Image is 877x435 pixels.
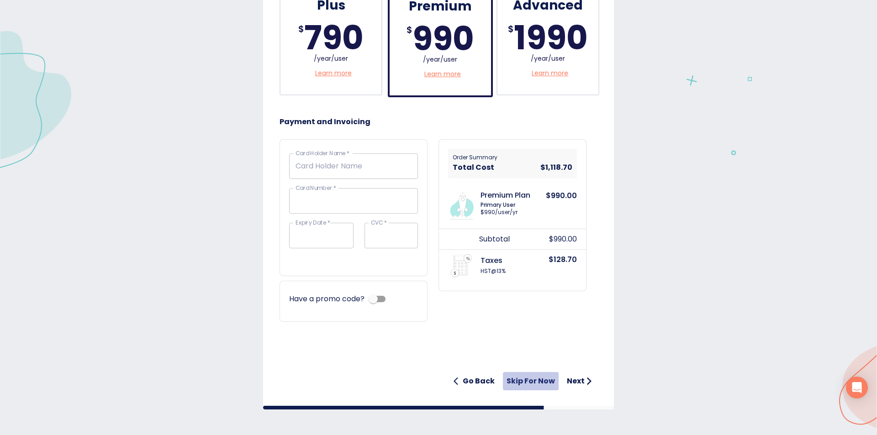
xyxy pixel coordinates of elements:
[549,254,577,277] p: $128.70
[446,188,477,220] img: Premium.svg
[296,231,347,239] iframe: Secure expiration date input frame
[508,22,514,54] div: $
[563,372,597,390] button: Next
[549,234,577,245] p: $990.00
[532,68,568,78] a: Learn more
[481,191,555,199] p: Premium Plan
[846,377,868,398] div: Open Intercom Messenger
[453,161,494,174] h6: Total Cost
[481,202,555,208] p: Primary User
[463,375,495,388] h6: Go Back
[567,375,585,388] h6: Next
[503,372,559,390] button: Skip for now
[315,68,352,78] a: Learn more
[424,69,461,79] a: Learn more
[481,267,555,275] p: HST @ 13 %
[481,208,555,216] p: $ 990 /user/ yr
[296,196,412,204] iframe: Secure card number input frame
[453,153,497,161] p: Order Summary
[540,161,572,174] h6: $1,118.70
[407,23,412,55] div: $
[280,115,597,128] h6: Payment and Invoicing
[450,372,498,390] button: Go Back
[507,375,555,388] h6: Skip for now
[479,234,554,245] p: Subtotal
[450,254,473,277] img: taxes.svg
[298,22,304,54] div: $
[289,293,365,304] p: Have a promo code?
[371,231,412,239] iframe: Secure CVC input frame
[289,153,418,179] input: Card Holder Name
[546,190,577,220] p: $990.00
[481,256,555,265] p: Taxes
